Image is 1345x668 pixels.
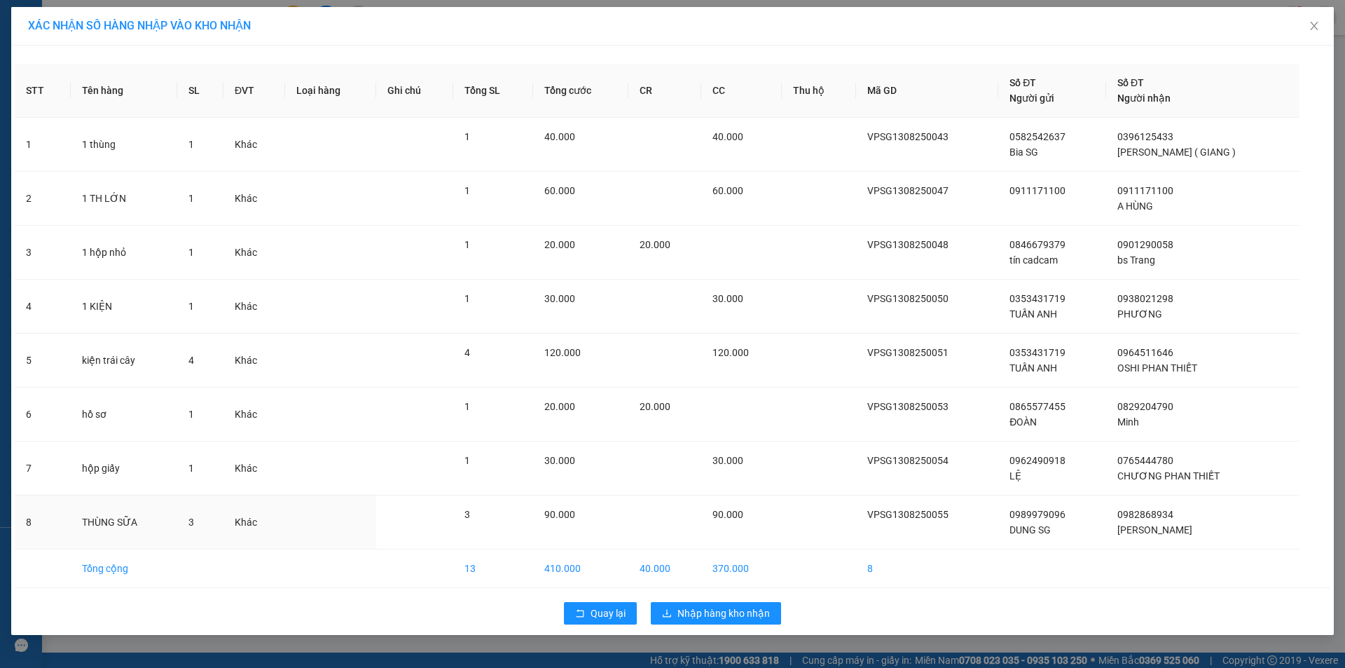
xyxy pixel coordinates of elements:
span: ĐOÀN [1009,416,1037,428]
span: 0396125433 [1117,131,1173,142]
span: 20.000 [640,401,670,412]
span: Số ĐT [1009,77,1036,88]
td: 1 [15,118,71,172]
span: LỆ [1009,470,1021,482]
td: 5 [15,334,71,388]
span: 20.000 [544,239,575,250]
td: 1 thùng [71,118,177,172]
td: Khác [223,226,285,280]
span: 0353431719 [1009,293,1065,304]
span: VPSG1308250047 [867,185,949,196]
span: 40.000 [712,131,743,142]
span: 1 [464,401,470,412]
td: Khác [223,118,285,172]
td: 4 [15,280,71,334]
span: 0829204790 [1117,401,1173,412]
td: 7 [15,442,71,496]
td: 3 [15,226,71,280]
td: Khác [223,388,285,442]
span: TUẤN ANH [1009,362,1057,374]
span: DUNG SG [1009,524,1051,536]
span: bs Trang [1117,254,1155,266]
span: 0765444780 [1117,455,1173,466]
td: Khác [223,334,285,388]
span: CHƯƠNG PHAN THIẾT [1117,470,1220,482]
th: Mã GD [856,64,998,118]
span: 30.000 [544,293,575,304]
span: VPSG1308250043 [867,131,949,142]
span: VPSG1308250048 [867,239,949,250]
span: 1 [464,185,470,196]
span: Minh [1117,416,1139,428]
span: 0901290058 [1117,239,1173,250]
span: 0353431719 [1009,347,1065,358]
span: 0582542637 [1009,131,1065,142]
span: Bia SG [1009,146,1038,158]
span: 1 [188,193,194,204]
td: hộp giấy [71,442,177,496]
span: VPSG1308250053 [867,401,949,412]
span: 1 [464,131,470,142]
span: VPSG1308250050 [867,293,949,304]
span: [PERSON_NAME] [1117,524,1192,536]
th: SL [177,64,223,118]
th: CC [701,64,782,118]
span: A HÙNG [1117,200,1153,212]
span: TUẤN ANH [1009,308,1057,320]
span: 1 [464,239,470,250]
td: THÙNG SỮA [71,496,177,550]
span: 0865577455 [1009,401,1065,412]
span: 3 [188,517,194,528]
span: 3 [464,509,470,520]
span: Nhập hàng kho nhận [677,606,770,621]
td: 8 [856,550,998,588]
span: 90.000 [712,509,743,520]
th: ĐVT [223,64,285,118]
span: Số ĐT [1117,77,1144,88]
span: tín cadcam [1009,254,1058,266]
span: 40.000 [544,131,575,142]
span: 120.000 [544,347,581,358]
th: Tổng SL [453,64,533,118]
span: 60.000 [544,185,575,196]
span: 1 [188,139,194,150]
th: STT [15,64,71,118]
td: hồ sơ [71,388,177,442]
span: 1 [188,409,194,420]
span: 30.000 [544,455,575,466]
th: Tên hàng [71,64,177,118]
span: 20.000 [640,239,670,250]
span: Quay lại [591,606,626,621]
span: 1 [188,301,194,312]
td: 1 hộp nhỏ [71,226,177,280]
td: Khác [223,496,285,550]
span: 0962490918 [1009,455,1065,466]
span: rollback [575,608,585,620]
span: 1 [188,247,194,258]
td: Khác [223,280,285,334]
span: 30.000 [712,455,743,466]
span: XÁC NHẬN SỐ HÀNG NHẬP VÀO KHO NHẬN [28,19,251,32]
td: Khác [223,172,285,226]
th: Ghi chú [376,64,453,118]
span: 0964511646 [1117,347,1173,358]
span: close [1309,20,1320,32]
span: 20.000 [544,401,575,412]
span: VPSG1308250054 [867,455,949,466]
span: 30.000 [712,293,743,304]
td: Khác [223,442,285,496]
span: 1 [464,455,470,466]
span: 0938021298 [1117,293,1173,304]
button: downloadNhập hàng kho nhận [651,602,781,625]
span: 60.000 [712,185,743,196]
span: 90.000 [544,509,575,520]
th: Thu hộ [782,64,856,118]
span: 0982868934 [1117,509,1173,520]
span: Người nhận [1117,93,1171,104]
td: 6 [15,388,71,442]
td: kiện trái cây [71,334,177,388]
span: 4 [188,355,194,366]
td: 8 [15,496,71,550]
button: rollbackQuay lại [564,602,637,625]
td: Tổng cộng [71,550,177,588]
